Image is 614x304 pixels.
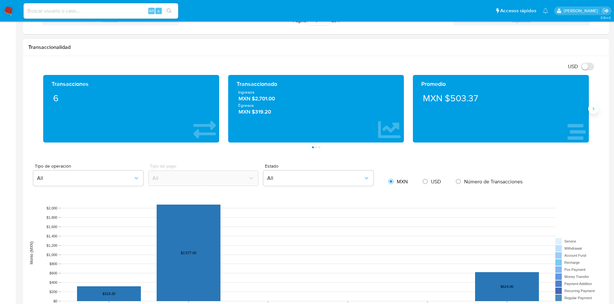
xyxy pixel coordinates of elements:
span: 3.154.0 [600,15,611,20]
button: search-icon [162,6,176,15]
p: ext_jesssali@mercadolibre.com.mx [564,8,600,14]
a: Salir [602,7,609,14]
span: Accesos rápidos [500,7,536,14]
span: s [158,8,160,14]
span: Alt [149,8,154,14]
a: Notificaciones [543,8,548,14]
h1: Transaccionalidad [28,44,604,51]
input: Buscar usuario o caso... [24,7,178,15]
